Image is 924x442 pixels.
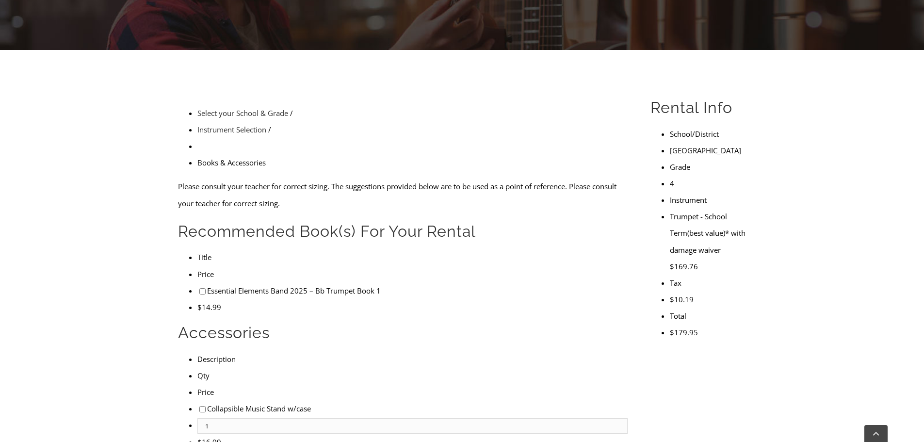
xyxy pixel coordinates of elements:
li: 4 [670,175,746,192]
h2: Rental Info [650,98,746,118]
li: Title [197,249,628,265]
h2: Accessories [178,323,628,343]
p: Please consult your teacher for correct sizing. The suggestions provided below are to be used as ... [178,178,628,211]
li: Trumpet - School Term(best value)* with damage waiver $169.76 [670,208,746,274]
span: / [268,125,271,134]
li: [GEOGRAPHIC_DATA] [670,142,746,159]
a: Instrument Selection [197,125,266,134]
li: Instrument [670,192,746,208]
li: Tax [670,275,746,291]
li: Total [670,308,746,324]
li: Qty [197,367,628,384]
li: $10.19 [670,291,746,308]
li: School/District [670,126,746,142]
li: Collapsible Music Stand w/case [197,400,628,417]
li: Books & Accessories [197,154,628,171]
li: Description [197,351,628,367]
h2: Recommended Book(s) For Your Rental [178,221,628,242]
li: Grade [670,159,746,175]
li: $179.95 [670,324,746,341]
li: $14.99 [197,299,628,315]
li: Price [197,384,628,400]
a: Select your School & Grade [197,108,288,118]
span: / [290,108,293,118]
li: Price [197,266,628,282]
li: Essential Elements Band 2025 – Bb Trumpet Book 1 [197,282,628,299]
